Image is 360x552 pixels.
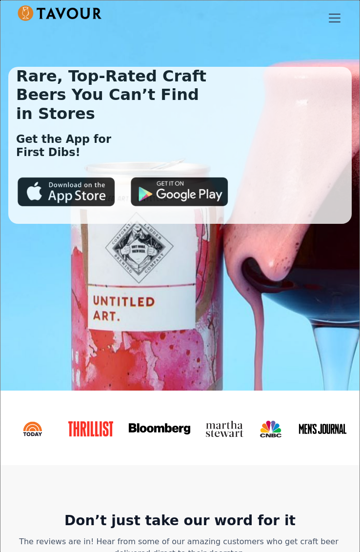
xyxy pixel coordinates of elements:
[8,133,111,159] h1: Get the App for First Dibs!
[64,513,296,529] strong: Don’t just take our word for it
[323,6,342,30] div: menu
[8,67,206,123] h1: Rare, Top-Rated Craft Beers You Can’t Find in Stores
[18,5,102,21] a: Untitled UI logotextLogo
[18,5,102,21] img: Untitled UI logotext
